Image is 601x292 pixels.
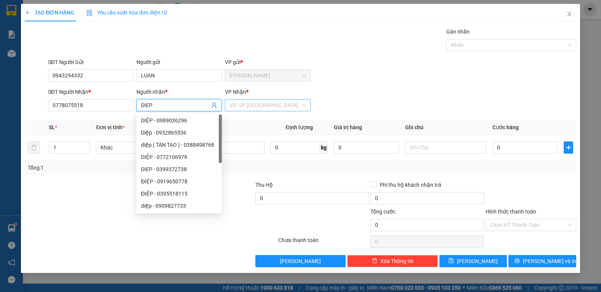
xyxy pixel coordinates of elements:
div: Chưa thanh toán [277,236,370,249]
button: [PERSON_NAME] [255,255,346,267]
span: Phí thu hộ khách nhận trả [377,181,444,189]
input: VD: Bàn, Ghế [183,141,264,154]
span: Yêu cầu xuất hóa đơn điện tử [87,10,167,16]
span: Xóa Thông tin [380,257,413,265]
span: plus [564,144,572,151]
span: Vĩnh Kim [229,70,306,81]
div: DIỆP - 0772106979 [141,153,217,161]
span: Tổng cước [370,209,396,215]
span: plus [25,10,30,15]
img: icon [87,10,93,16]
div: diệp ( TÂN TẠO ) - 0388498768 [141,141,217,149]
div: Người nhận [136,88,222,96]
span: delete [372,258,377,264]
button: deleteXóa Thông tin [347,255,438,267]
div: diệp - 0909827733 [136,200,222,212]
button: plus [564,141,573,154]
div: DIEP - 0399372738 [141,165,217,173]
div: Diệp - 0932865536 [141,128,217,137]
button: printer[PERSON_NAME] và In [508,255,576,267]
div: ĐIỆP - 0395518115 [141,189,217,198]
span: Đơn vị tính [96,124,125,130]
span: [PERSON_NAME] và In [523,257,576,265]
div: DIỆP - 0772106979 [136,151,222,163]
span: Giá trị hàng [334,124,362,130]
span: printer [514,258,520,264]
button: save[PERSON_NAME] [439,255,507,267]
span: kg [320,141,328,154]
div: diệp - 0909827733 [141,202,217,210]
div: VP gửi [225,58,310,66]
button: Close [559,4,580,25]
div: DIEP - 0399372738 [136,163,222,175]
div: DIỆP - 0989036296 [136,114,222,127]
th: Ghi chú [402,120,489,135]
span: user-add [211,102,217,108]
div: ĐIỆP - 0919650778 [141,177,217,186]
div: Tổng: 1 [28,164,232,172]
div: diệp ( TÂN TẠO ) - 0388498768 [136,139,222,151]
span: Cước hàng [492,124,519,130]
div: DIỆP - 0989036296 [141,116,217,125]
div: SĐT Người Nhận [48,88,133,96]
input: 0 [334,141,399,154]
span: save [449,258,454,264]
span: Khác [101,142,173,153]
div: SĐT Người Gửi [48,58,133,66]
span: TẠO ĐƠN HÀNG [25,10,74,16]
label: Hình thức thanh toán [486,209,536,215]
div: ĐIỆP - 0919650778 [136,175,222,188]
span: Định lượng [285,124,313,130]
span: [PERSON_NAME] [280,257,321,265]
span: [PERSON_NAME] [457,257,498,265]
label: Gán nhãn [446,29,470,35]
span: close [566,11,572,17]
div: ĐIỆP - 0395518115 [136,188,222,200]
div: Diệp - 0932865536 [136,127,222,139]
input: Ghi Chú [405,141,486,154]
div: Người gửi [136,58,222,66]
button: delete [28,141,40,154]
span: VP Nhận [225,89,246,95]
span: SL [49,124,55,130]
span: Thu Hộ [255,182,273,188]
